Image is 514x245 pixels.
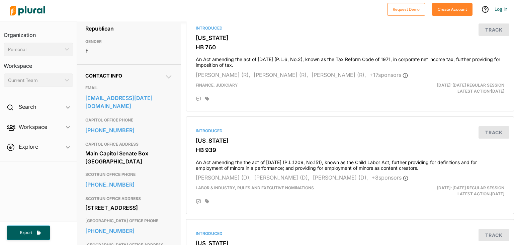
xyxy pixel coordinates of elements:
[479,23,509,36] button: Track
[196,147,504,153] h3: HB 939
[196,137,504,144] h3: [US_STATE]
[8,77,62,84] div: Current Team
[479,126,509,139] button: Track
[387,5,425,12] a: Request Demo
[479,229,509,241] button: Track
[85,116,173,124] h3: CAPITOL OFFICE PHONE
[371,174,408,181] span: + 8 sponsor s
[403,82,509,94] div: Latest Action: [DATE]
[205,199,209,204] div: Add tags
[196,35,504,41] h3: [US_STATE]
[254,174,310,181] span: [PERSON_NAME] (D),
[4,56,73,71] h3: Workspace
[196,231,504,237] div: Introduced
[432,3,473,16] button: Create Account
[85,23,173,34] div: Republican
[85,38,173,46] h3: GENDER
[196,25,504,31] div: Introduced
[403,185,509,197] div: Latest Action: [DATE]
[85,180,173,190] a: [PHONE_NUMBER]
[85,93,173,111] a: [EMAIL_ADDRESS][DATE][DOMAIN_NAME]
[196,156,504,171] h4: An Act amending the the act of [DATE] (P.L.1209, No.151), known as the Child Labor Act, further p...
[85,140,173,148] h3: CAPITOL OFFICE ADDRESS
[196,199,201,204] div: Add Position Statement
[196,83,238,88] span: Finance, Judiciary
[196,128,504,134] div: Introduced
[196,96,201,102] div: Add Position Statement
[85,84,173,92] h3: EMAIL
[495,6,507,12] a: Log In
[85,203,173,213] div: [STREET_ADDRESS]
[432,5,473,12] a: Create Account
[85,195,173,203] h3: SCOTRUN OFFICE ADDRESS
[7,226,50,240] button: Export
[8,46,62,53] div: Personal
[85,73,122,79] span: Contact Info
[196,44,504,51] h3: HB 760
[196,174,251,181] span: [PERSON_NAME] (D),
[254,71,308,78] span: [PERSON_NAME] (R),
[85,46,173,56] div: F
[15,230,37,236] span: Export
[387,3,425,16] button: Request Demo
[85,217,173,225] h3: [GEOGRAPHIC_DATA] OFFICE PHONE
[205,96,209,101] div: Add tags
[312,71,366,78] span: [PERSON_NAME] (R),
[85,170,173,179] h3: SCOTRUN OFFICE PHONE
[85,148,173,166] div: Main Capitol Senate Box [GEOGRAPHIC_DATA]
[437,185,504,190] span: [DATE]-[DATE] Regular Session
[196,53,504,68] h4: An Act amending the act of [DATE] (P.L.6, No.2), known as the Tax Reform Code of 1971, in corpora...
[369,71,408,78] span: + 17 sponsor s
[85,125,173,135] a: [PHONE_NUMBER]
[4,25,73,40] h3: Organization
[19,103,36,110] h2: Search
[437,83,504,88] span: [DATE]-[DATE] Regular Session
[85,226,173,236] a: [PHONE_NUMBER]
[196,71,250,78] span: [PERSON_NAME] (R),
[313,174,368,181] span: [PERSON_NAME] (D),
[196,185,314,190] span: Labor & Industry, RULES AND EXECUTIVE NOMINATIONS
